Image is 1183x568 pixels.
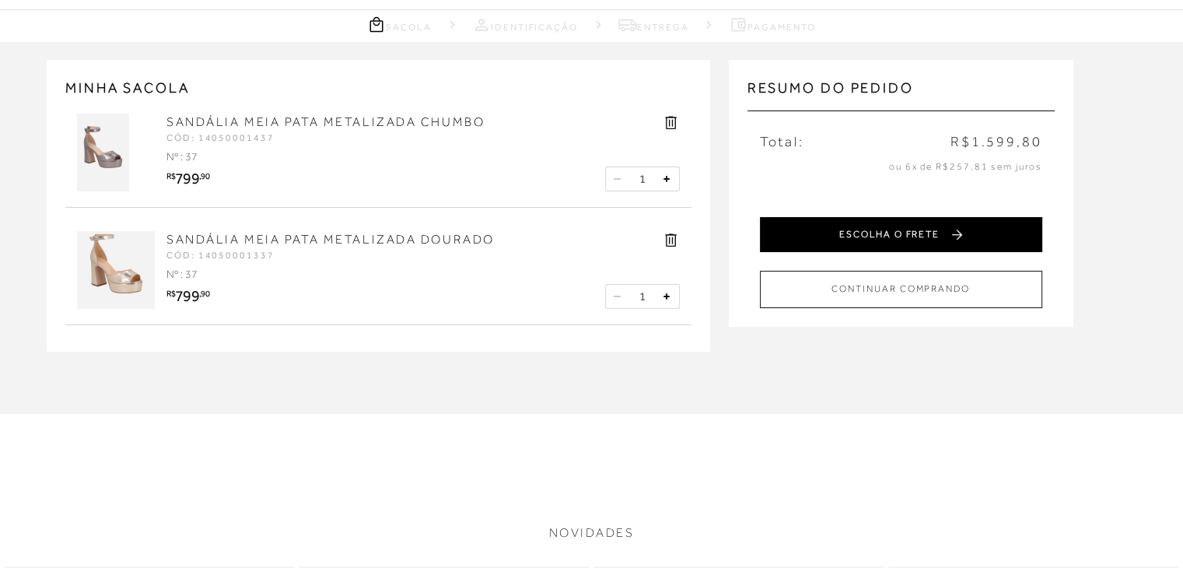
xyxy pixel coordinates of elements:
[77,114,129,191] img: SANDÁLIA MEIA PATA METALIZADA CHUMBO
[367,15,432,34] a: Sacola
[166,250,275,261] span: CÓD: 14050001337
[166,150,198,163] span: Nº : 37
[760,217,1042,252] button: ESCOLHA O FRETE
[77,231,155,309] img: SANDÁLIA MEIA PATA METALIZADA DOURADO
[760,271,1042,307] button: CONTINUAR COMPRANDO
[639,172,646,186] span: 1
[166,268,198,280] span: Nº : 37
[639,289,646,303] span: 1
[950,132,1042,152] span: R$1.599,80
[472,15,578,34] a: Identificação
[729,15,815,34] a: Pagamento
[747,79,1055,111] h3: Resumo do pedido
[760,160,1042,174] p: ou 6x de R$257,81 sem juros
[760,132,804,152] span: Total:
[618,15,688,34] a: Entrega
[65,79,691,98] h2: MINHA SACOLA
[166,115,485,129] a: SANDÁLIA MEIA PATA METALIZADA CHUMBO
[166,132,275,143] span: CÓD: 14050001437
[166,233,495,247] a: SANDÁLIA MEIA PATA METALIZADA DOURADO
